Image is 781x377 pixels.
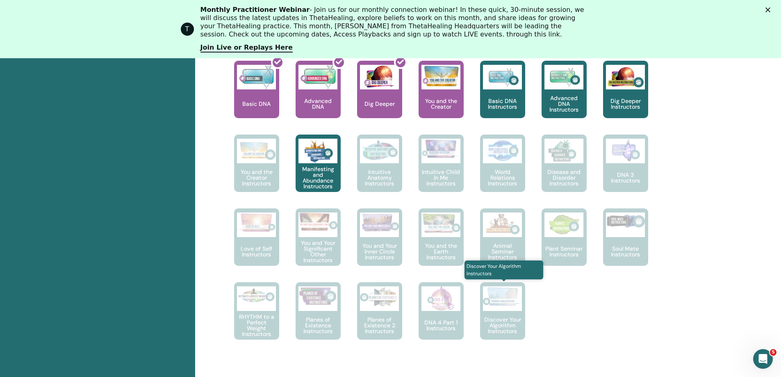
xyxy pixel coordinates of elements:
[237,286,276,306] img: RHYTHM to a Perfect Weight Instructors
[234,135,279,208] a: You and the Creator Instructors You and the Creator Instructors
[419,320,464,331] p: DNA 4 Part 1 Instructors
[296,61,341,135] a: Advanced DNA Advanced DNA
[603,246,648,257] p: Soul Mate Instructors
[200,6,310,14] b: Monthly Practitioner Webinar
[419,169,464,186] p: Intuitive Child In Me Instructors
[542,208,587,282] a: Plant Seminar Instructors Plant Seminar Instructors
[421,212,460,234] img: You and the Earth Instructors
[483,286,522,306] img: Discover Your Algorithm Instructors
[544,65,583,89] img: Advanced DNA Instructors
[542,61,587,135] a: Advanced DNA Instructors Advanced DNA Instructors
[753,349,773,369] iframe: Intercom live chat
[237,139,276,163] img: You and the Creator Instructors
[419,98,464,110] p: You and the Creator
[480,282,525,356] a: Discover Your Algorithm Instructors Discover Your Algorithm Instructors Discover Your Algorithm I...
[603,135,648,208] a: DNA 3 Instructors DNA 3 Instructors
[542,95,587,112] p: Advanced DNA Instructors
[480,169,525,186] p: World Relations Instructors
[237,212,276,233] img: Love of Self Instructors
[357,61,402,135] a: Dig Deeper Dig Deeper
[603,172,648,183] p: DNA 3 Instructors
[603,98,648,110] p: Dig Deeper Instructors
[360,212,399,232] img: You and Your Inner Circle Instructors
[357,243,402,260] p: You and Your Inner Circle Instructors
[606,139,645,163] img: DNA 3 Instructors
[181,23,194,36] div: Profile image for ThetaHealing
[234,61,279,135] a: Basic DNA Basic DNA
[480,208,525,282] a: Animal Seminar Instructors Animal Seminar Instructors
[357,169,402,186] p: Intuitive Anatomy Instructors
[544,212,583,237] img: Plant Seminar Instructors
[200,43,293,53] a: Join Live or Replays Here
[360,65,399,89] img: Dig Deeper
[483,65,522,89] img: Basic DNA Instructors
[298,65,337,89] img: Advanced DNA
[234,208,279,282] a: Love of Self Instructors Love of Self Instructors
[603,208,648,282] a: Soul Mate Instructors Soul Mate Instructors
[421,286,460,311] img: DNA 4 Part 1 Instructors
[360,286,399,308] img: Planes of Existence 2 Instructors
[603,61,648,135] a: Dig Deeper Instructors Dig Deeper Instructors
[237,65,276,89] img: Basic DNA
[296,98,341,110] p: Advanced DNA
[606,65,645,89] img: Dig Deeper Instructors
[542,169,587,186] p: Disease and Disorder Instructors
[419,135,464,208] a: Intuitive Child In Me Instructors Intuitive Child In Me Instructors
[234,314,279,337] p: RHYTHM to a Perfect Weight Instructors
[419,208,464,282] a: You and the Earth Instructors You and the Earth Instructors
[765,7,774,12] div: Close
[542,246,587,257] p: Plant Seminar Instructors
[542,135,587,208] a: Disease and Disorder Instructors Disease and Disorder Instructors
[357,208,402,282] a: You and Your Inner Circle Instructors You and Your Inner Circle Instructors
[296,208,341,282] a: You and Your Significant Other Instructors You and Your Significant Other Instructors
[298,286,337,306] img: Planes of Existence Instructors
[361,101,398,107] p: Dig Deeper
[483,139,522,163] img: World Relations Instructors
[298,139,337,163] img: Manifesting and Abundance Instructors
[360,139,399,163] img: Intuitive Anatomy Instructors
[606,212,645,230] img: Soul Mate Instructors
[544,139,583,163] img: Disease and Disorder Instructors
[421,139,460,159] img: Intuitive Child In Me Instructors
[296,135,341,208] a: Manifesting and Abundance Instructors Manifesting and Abundance Instructors
[296,282,341,356] a: Planes of Existence Instructors Planes of Existence Instructors
[480,243,525,260] p: Animal Seminar Instructors
[419,243,464,260] p: You and the Earth Instructors
[421,65,460,87] img: You and the Creator
[357,135,402,208] a: Intuitive Anatomy Instructors Intuitive Anatomy Instructors
[480,61,525,135] a: Basic DNA Instructors Basic DNA Instructors
[296,240,341,263] p: You and Your Significant Other Instructors
[357,317,402,334] p: Planes of Existence 2 Instructors
[234,282,279,356] a: RHYTHM to a Perfect Weight Instructors RHYTHM to a Perfect Weight Instructors
[480,135,525,208] a: World Relations Instructors World Relations Instructors
[419,282,464,356] a: DNA 4 Part 1 Instructors DNA 4 Part 1 Instructors
[770,349,776,356] span: 5
[200,6,587,39] div: - Join us for our monthly connection webinar! In these quick, 30-minute session, we will discuss ...
[465,260,544,279] span: Discover Your Algorithm Instructors
[483,212,522,237] img: Animal Seminar Instructors
[419,61,464,135] a: You and the Creator You and the Creator
[296,317,341,334] p: Planes of Existence Instructors
[234,246,279,257] p: Love of Self Instructors
[480,98,525,110] p: Basic DNA Instructors
[480,317,525,334] p: Discover Your Algorithm Instructors
[296,166,341,189] p: Manifesting and Abundance Instructors
[234,169,279,186] p: You and the Creator Instructors
[298,212,337,231] img: You and Your Significant Other Instructors
[357,282,402,356] a: Planes of Existence 2 Instructors Planes of Existence 2 Instructors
